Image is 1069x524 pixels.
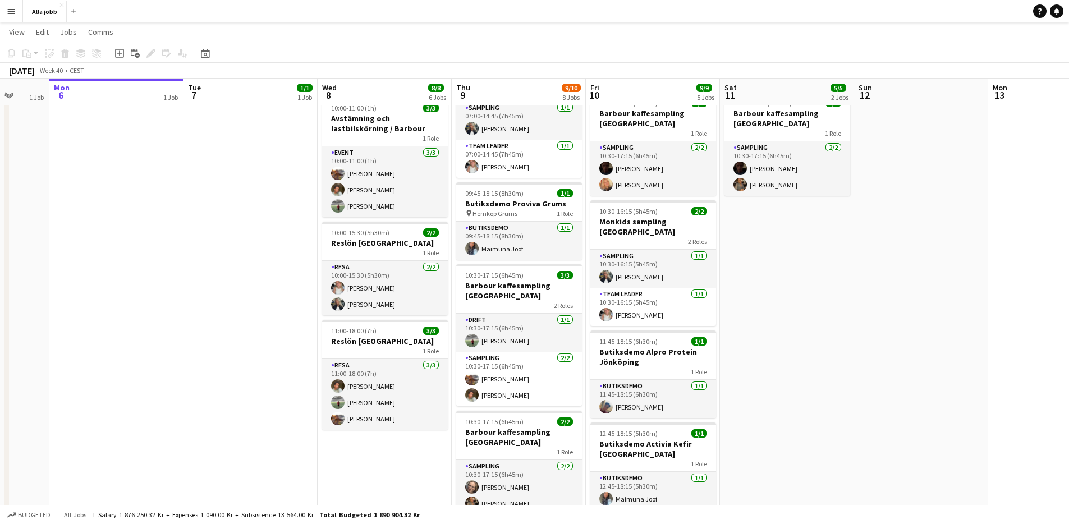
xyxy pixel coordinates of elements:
a: Edit [31,25,53,39]
app-card-role: Sampling2/210:30-17:15 (6h45m)[PERSON_NAME][PERSON_NAME] [456,352,582,406]
span: 12:45-18:15 (5h30m) [599,429,658,438]
app-job-card: 10:30-16:15 (5h45m)2/2Monkids sampling [GEOGRAPHIC_DATA]2 RolesSampling1/110:30-16:15 (5h45m)[PER... [590,200,716,326]
span: 8/8 [428,84,444,92]
span: 6 [52,89,70,102]
a: View [4,25,29,39]
span: Jobs [60,27,77,37]
h3: Barbour kaffesampling [GEOGRAPHIC_DATA] [456,427,582,447]
app-job-card: 12:45-18:15 (5h30m)1/1Butiksdemo Activia Kefir [GEOGRAPHIC_DATA]1 RoleButiksdemo1/112:45-18:15 (5... [590,422,716,510]
span: 10:30-16:15 (5h45m) [599,207,658,215]
div: 10:30-17:15 (6h45m)2/2Barbour kaffesampling [GEOGRAPHIC_DATA]1 RoleSampling2/210:30-17:15 (6h45m)... [590,92,716,196]
app-card-role: Sampling2/210:30-17:15 (6h45m)[PERSON_NAME][PERSON_NAME] [590,141,716,196]
div: [DATE] [9,65,35,76]
div: 1 Job [163,93,178,102]
button: Budgeted [6,509,52,521]
span: All jobs [62,511,89,519]
app-job-card: 10:00-11:00 (1h)3/3Avstämning och lastbilskörning / Barbour1 RoleEvent3/310:00-11:00 (1h)[PERSON_... [322,97,448,217]
span: 10 [589,89,599,102]
span: 09:45-18:15 (8h30m) [465,189,524,197]
span: Comms [88,27,113,37]
app-card-role: Butiksdemo1/112:45-18:15 (5h30m)Maimuna Joof [590,472,716,510]
span: Week 40 [37,66,65,75]
app-job-card: 11:00-18:00 (7h)3/3Reslön [GEOGRAPHIC_DATA]1 RoleResa3/311:00-18:00 (7h)[PERSON_NAME][PERSON_NAME... [322,320,448,430]
div: 8 Jobs [562,93,580,102]
span: 11:00-18:00 (7h) [331,327,377,335]
span: 11:45-18:15 (6h30m) [599,337,658,346]
app-card-role: Drift1/110:30-17:15 (6h45m)[PERSON_NAME] [456,314,582,352]
span: 3/3 [423,327,439,335]
span: Fri [590,82,599,93]
div: 5 Jobs [697,93,714,102]
span: 2 Roles [554,301,573,310]
app-job-card: 07:00-14:45 (7h45m)2/2Monkids sampling [GEOGRAPHIC_DATA]2 RolesSampling1/107:00-14:45 (7h45m)[PER... [456,52,582,178]
span: Budgeted [18,511,51,519]
span: 10:30-17:15 (6h45m) [465,417,524,426]
span: 10:00-11:00 (1h) [331,104,377,112]
h3: Monkids sampling [GEOGRAPHIC_DATA] [590,217,716,237]
span: 1/1 [557,189,573,197]
h3: Reslön [GEOGRAPHIC_DATA] [322,238,448,248]
span: 1/1 [691,429,707,438]
span: Total Budgeted 1 890 904.32 kr [319,511,420,519]
span: 9/10 [562,84,581,92]
span: 1 Role [691,459,707,468]
app-card-role: Sampling1/107:00-14:45 (7h45m)[PERSON_NAME] [456,102,582,140]
span: Wed [322,82,337,93]
span: 2/2 [423,228,439,237]
span: 1 Role [691,129,707,137]
a: Jobs [56,25,81,39]
span: 10:00-15:30 (5h30m) [331,228,389,237]
div: 1 Job [29,93,44,102]
span: 3/3 [557,271,573,279]
span: 5/5 [831,84,846,92]
span: 13 [991,89,1007,102]
div: CEST [70,66,84,75]
app-card-role: Resa2/210:00-15:30 (5h30m)[PERSON_NAME][PERSON_NAME] [322,261,448,315]
app-card-role: Sampling1/110:30-16:15 (5h45m)[PERSON_NAME] [590,250,716,288]
div: 10:30-17:15 (6h45m)2/2Barbour kaffesampling [GEOGRAPHIC_DATA]1 RoleSampling2/210:30-17:15 (6h45m)... [456,411,582,514]
span: View [9,27,25,37]
h3: Butiksdemo Proviva Grums [456,199,582,209]
div: 6 Jobs [429,93,446,102]
h3: Barbour kaffesampling [GEOGRAPHIC_DATA] [456,281,582,301]
span: Edit [36,27,49,37]
span: 1/1 [691,337,707,346]
span: 1 Role [557,448,573,456]
span: 11 [723,89,737,102]
app-job-card: 09:45-18:15 (8h30m)1/1Butiksdemo Proviva Grums Hemköp Grums1 RoleButiksdemo1/109:45-18:15 (8h30m)... [456,182,582,260]
span: 9/9 [696,84,712,92]
span: 9 [455,89,470,102]
app-card-role: Butiksdemo1/109:45-18:15 (8h30m)Maimuna Joof [456,222,582,260]
span: 2/2 [691,207,707,215]
a: Comms [84,25,118,39]
span: Sun [859,82,872,93]
div: 1 Job [297,93,312,102]
app-job-card: 10:30-17:15 (6h45m)2/2Barbour kaffesampling [GEOGRAPHIC_DATA]1 RoleSampling2/210:30-17:15 (6h45m)... [724,92,850,196]
span: Tue [188,82,201,93]
span: 1 Role [825,129,841,137]
span: 3/3 [423,104,439,112]
div: Salary 1 876 250.32 kr + Expenses 1 090.00 kr + Subsistence 13 564.00 kr = [98,511,420,519]
app-job-card: 11:45-18:15 (6h30m)1/1Butiksdemo Alpro Protein Jönköping1 RoleButiksdemo1/111:45-18:15 (6h30m)[PE... [590,330,716,418]
span: Thu [456,82,470,93]
h3: Barbour kaffesampling [GEOGRAPHIC_DATA] [590,108,716,128]
span: Hemköp Grums [472,209,517,218]
app-card-role: Event3/310:00-11:00 (1h)[PERSON_NAME][PERSON_NAME][PERSON_NAME] [322,146,448,217]
span: 1 Role [423,249,439,257]
app-job-card: 10:00-15:30 (5h30m)2/2Reslön [GEOGRAPHIC_DATA]1 RoleResa2/210:00-15:30 (5h30m)[PERSON_NAME][PERSO... [322,222,448,315]
h3: Avstämning och lastbilskörning / Barbour [322,113,448,134]
app-card-role: Sampling2/210:30-17:15 (6h45m)[PERSON_NAME][PERSON_NAME] [456,460,582,514]
span: Mon [993,82,1007,93]
app-card-role: Butiksdemo1/111:45-18:15 (6h30m)[PERSON_NAME] [590,380,716,418]
h3: Butiksdemo Alpro Protein Jönköping [590,347,716,367]
app-job-card: 10:30-17:15 (6h45m)3/3Barbour kaffesampling [GEOGRAPHIC_DATA]2 RolesDrift1/110:30-17:15 (6h45m)[P... [456,264,582,406]
div: 2 Jobs [831,93,848,102]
